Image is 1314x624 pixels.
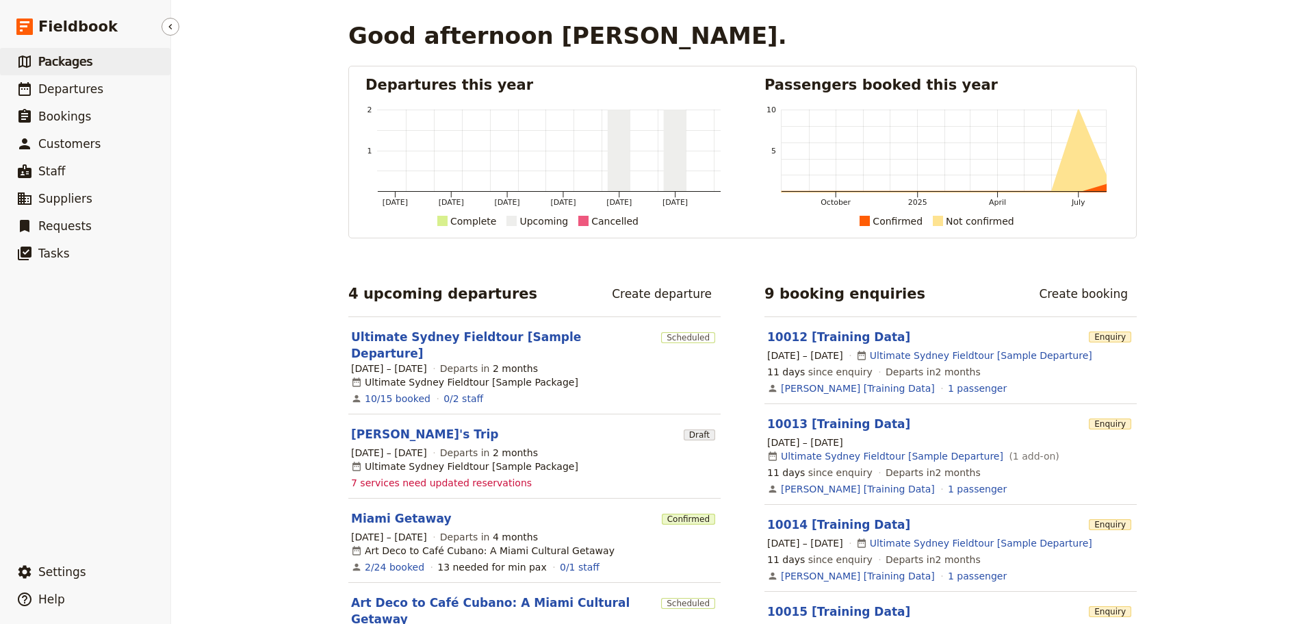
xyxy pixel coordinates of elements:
[1089,519,1131,530] span: Enquiry
[781,449,1003,463] a: Ultimate Sydney Fieldtour [Sample Departure]
[873,213,923,229] div: Confirmed
[767,518,910,532] a: 10014 [Training Data]
[493,363,538,374] span: 2 months
[886,466,981,479] span: Departs in 2 months
[771,147,776,155] tspan: 5
[38,247,70,260] span: Tasks
[365,392,430,405] a: View the bookings for this departure
[684,429,715,440] span: Draft
[38,592,65,606] span: Help
[908,198,927,207] tspan: 2025
[493,447,538,458] span: 2 months
[781,569,935,583] a: [PERSON_NAME] [Training Data]
[437,560,547,574] div: 13 needed for min pax
[519,213,568,229] div: Upcoming
[38,110,91,123] span: Bookings
[348,22,787,49] h1: Good afternoon [PERSON_NAME].
[365,75,721,95] h2: Departures this year
[870,536,1092,550] a: Ultimate Sydney Fieldtour [Sample Departure]
[767,417,910,431] a: 10013 [Training Data]
[560,560,600,574] a: 0/1 staff
[443,392,483,405] a: 0/2 staff
[351,544,615,558] div: Art Deco to Café Cubano: A Miami Cultural Getaway
[1089,606,1131,617] span: Enquiry
[351,510,452,527] a: Miami Getaway
[948,482,1007,496] a: View the passengers for this booking
[450,213,496,229] div: Complete
[767,436,843,449] span: [DATE] – [DATE]
[1030,282,1137,305] a: Create booking
[767,605,910,619] a: 10015 [Training Data]
[495,198,520,207] tspan: [DATE]
[365,560,424,574] a: View the bookings for this departure
[1071,198,1085,207] tspan: July
[946,213,1014,229] div: Not confirmed
[1006,449,1059,463] span: ( 1 add-on )
[767,330,910,344] a: 10012 [Training Data]
[870,349,1092,362] a: Ultimate Sydney Fieldtour [Sample Departure]
[591,213,639,229] div: Cancelled
[767,349,843,362] span: [DATE] – [DATE]
[440,362,538,375] span: Departs in
[440,530,538,544] span: Departs in
[439,198,464,207] tspan: [DATE]
[38,82,103,96] span: Departures
[948,569,1007,583] a: View the passengers for this booking
[368,105,372,114] tspan: 2
[38,16,118,37] span: Fieldbook
[764,284,925,304] h2: 9 booking enquiries
[766,105,776,114] tspan: 10
[38,219,92,233] span: Requests
[662,198,688,207] tspan: [DATE]
[351,446,427,460] span: [DATE] – [DATE]
[383,198,408,207] tspan: [DATE]
[767,554,805,565] span: 11 days
[767,536,843,550] span: [DATE] – [DATE]
[821,198,851,207] tspan: October
[1089,419,1131,429] span: Enquiry
[351,426,498,442] a: [PERSON_NAME]'s Trip
[767,366,805,377] span: 11 days
[603,282,721,305] a: Create departure
[661,598,715,609] span: Scheduled
[368,147,372,155] tspan: 1
[781,382,935,395] a: [PERSON_NAME] [Training Data]
[781,482,935,496] a: [PERSON_NAME] [Training Data]
[767,365,873,379] span: since enquiry
[38,192,92,205] span: Suppliers
[764,75,1120,95] h2: Passengers booked this year
[550,198,576,207] tspan: [DATE]
[886,365,981,379] span: Departs in 2 months
[662,514,715,525] span: Confirmed
[886,553,981,566] span: Departs in 2 months
[493,532,538,542] span: 4 months
[351,460,578,473] div: Ultimate Sydney Fieldtour [Sample Package]
[38,565,86,579] span: Settings
[948,382,1007,395] a: View the passengers for this booking
[767,466,873,479] span: since enquiry
[351,375,578,389] div: Ultimate Sydney Fieldtour [Sample Package]
[351,476,532,490] span: 7 services need updated reservations
[989,198,1006,207] tspan: April
[351,530,427,544] span: [DATE] – [DATE]
[767,553,873,566] span: since enquiry
[1089,332,1131,342] span: Enquiry
[162,18,179,36] button: Hide menu
[351,362,427,375] span: [DATE] – [DATE]
[348,284,537,304] h2: 4 upcoming departures
[38,137,101,151] span: Customers
[38,55,92,68] span: Packages
[606,198,632,207] tspan: [DATE]
[440,446,538,460] span: Departs in
[661,332,715,343] span: Scheduled
[351,329,656,362] a: Ultimate Sydney Fieldtour [Sample Departure]
[767,467,805,478] span: 11 days
[38,164,66,178] span: Staff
